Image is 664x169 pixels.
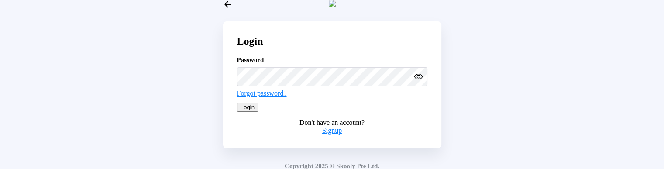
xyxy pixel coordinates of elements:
ion-icon: eye outline [414,72,423,81]
div: Don't have an account? [237,119,427,127]
a: Forgot password? [237,90,287,97]
a: Signup [322,127,342,134]
div: Login [237,35,427,47]
label: Password [237,56,264,63]
button: Login [237,103,258,112]
button: eye outlineeye off outline [411,72,427,82]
